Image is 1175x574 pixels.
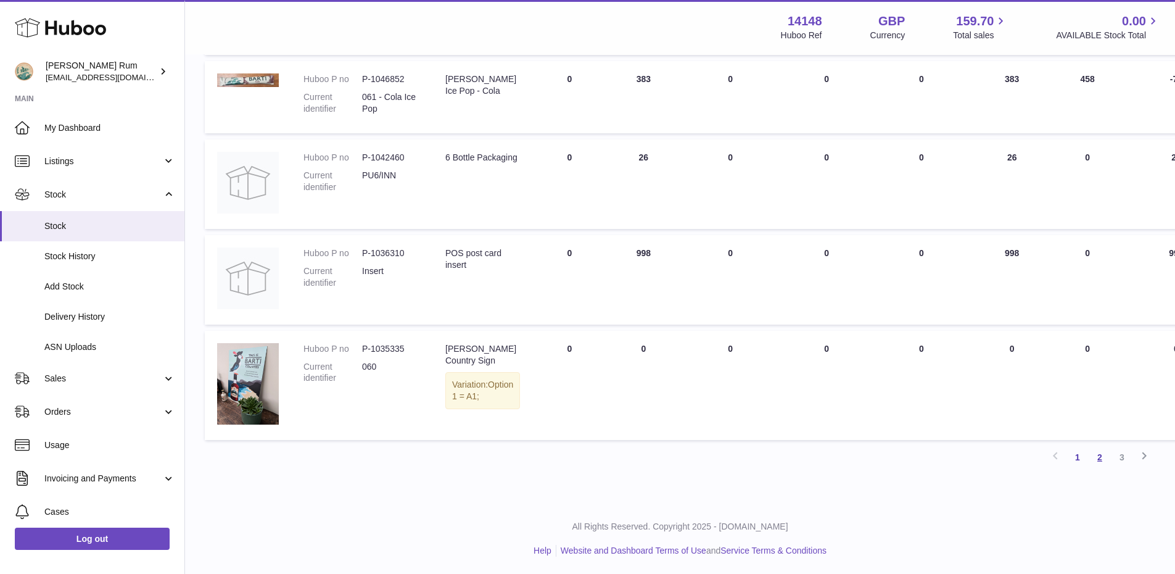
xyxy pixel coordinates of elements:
span: 0 [919,152,924,162]
td: 0 [532,139,606,229]
span: My Dashboard [44,122,175,134]
dt: Huboo P no [303,343,362,355]
span: [EMAIL_ADDRESS][DOMAIN_NAME] [46,72,181,82]
dt: Huboo P no [303,73,362,85]
td: 0 [680,61,780,133]
dd: PU6/INN [362,170,421,193]
dd: P-1035335 [362,343,421,355]
span: 0.00 [1122,13,1146,30]
div: Variation: [445,372,520,409]
div: Huboo Ref [781,30,822,41]
dt: Huboo P no [303,152,362,164]
strong: 14148 [788,13,822,30]
td: 0 [1054,139,1121,229]
span: Orders [44,406,162,418]
img: product image [217,152,279,214]
dd: 061 - Cola Ice Pop [362,91,421,115]
li: and [556,545,827,557]
span: 0 [919,344,924,354]
span: Invoicing and Payments [44,473,162,485]
td: 0 [1054,235,1121,325]
td: 0 [780,331,873,441]
td: 0 [606,331,680,441]
span: 0 [919,74,924,84]
td: 0 [780,61,873,133]
div: Currency [870,30,905,41]
img: product image [217,247,279,309]
img: product image [217,343,279,425]
span: Listings [44,156,162,167]
span: Sales [44,373,162,385]
td: 0 [970,331,1054,441]
dd: Insert [362,265,421,289]
a: 1 [1066,446,1089,468]
td: 0 [1054,331,1121,441]
span: 0 [919,248,924,258]
a: 2 [1089,446,1111,468]
span: Stock History [44,251,175,262]
img: product image [217,73,279,87]
div: [PERSON_NAME] Country Sign [445,343,520,367]
td: 998 [606,235,680,325]
span: Usage [44,439,175,451]
span: 159.70 [956,13,994,30]
a: 159.70 Total sales [953,13,1008,41]
span: Add Stock [44,281,175,293]
span: AVAILABLE Stock Total [1056,30,1160,41]
a: Website and Dashboard Terms of Use [561,546,706,555]
td: 0 [680,331,780,441]
a: 3 [1111,446,1133,468]
td: 0 [780,139,873,229]
td: 0 [780,235,873,325]
td: 383 [606,61,680,133]
span: Stock [44,189,162,201]
dd: P-1046852 [362,73,421,85]
p: All Rights Reserved. Copyright 2025 - [DOMAIN_NAME] [195,521,1165,533]
td: 0 [680,235,780,325]
dd: P-1036310 [362,247,421,259]
a: Log out [15,528,170,550]
dt: Current identifier [303,361,362,385]
a: Service Terms & Conditions [720,546,827,555]
td: 0 [532,235,606,325]
dt: Current identifier [303,170,362,193]
dt: Current identifier [303,91,362,115]
dd: 060 [362,361,421,385]
span: Delivery History [44,311,175,323]
a: Help [534,546,551,555]
dt: Huboo P no [303,247,362,259]
span: Cases [44,506,175,518]
img: mail@bartirum.wales [15,62,33,81]
div: 6 Bottle Packaging [445,152,520,164]
td: 458 [1054,61,1121,133]
td: 0 [532,61,606,133]
dt: Current identifier [303,265,362,289]
span: Stock [44,220,175,232]
td: 0 [680,139,780,229]
span: ASN Uploads [44,341,175,353]
a: 0.00 AVAILABLE Stock Total [1056,13,1160,41]
strong: GBP [878,13,905,30]
td: 383 [970,61,1054,133]
td: 26 [606,139,680,229]
td: 26 [970,139,1054,229]
td: 0 [532,331,606,441]
dd: P-1042460 [362,152,421,164]
span: Total sales [953,30,1008,41]
td: 998 [970,235,1054,325]
div: [PERSON_NAME] Rum [46,60,157,83]
div: POS post card insert [445,247,520,271]
div: [PERSON_NAME] Ice Pop - Cola [445,73,520,97]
